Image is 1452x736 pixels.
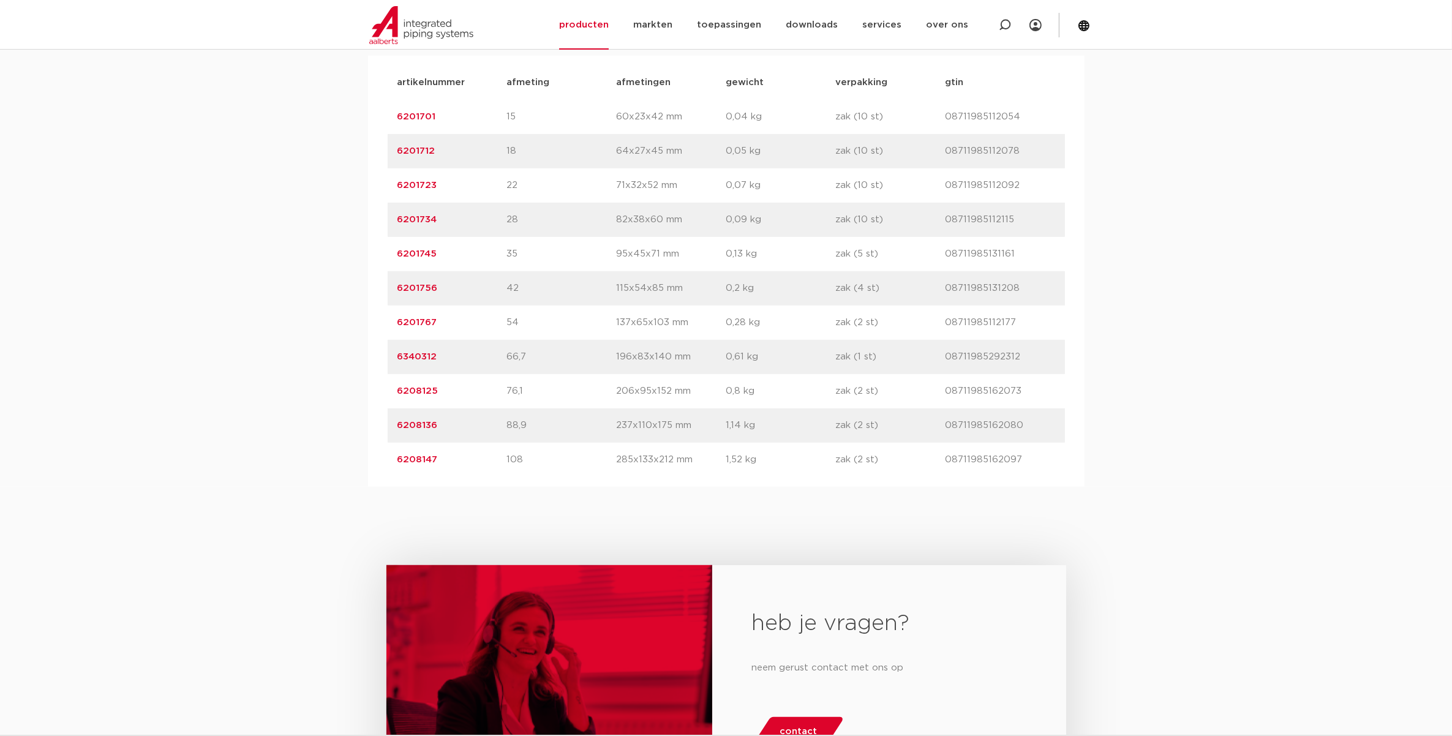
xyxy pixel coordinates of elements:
[617,144,726,159] p: 64x27x45 mm
[726,350,836,364] p: 0,61 kg
[946,452,1055,467] p: 08711985162097
[397,215,437,224] a: 6201734
[397,421,438,430] a: 6208136
[617,178,726,193] p: 71x32x52 mm
[617,75,726,90] p: afmetingen
[617,350,726,364] p: 196x83x140 mm
[946,384,1055,399] p: 08711985162073
[617,384,726,399] p: 206x95x152 mm
[726,452,836,467] p: 1,52 kg
[836,247,946,261] p: zak (5 st)
[397,318,437,327] a: 6201767
[397,75,507,90] p: artikelnummer
[507,384,617,399] p: 76,1
[397,284,438,293] a: 6201756
[507,315,617,330] p: 54
[836,75,946,90] p: verpakking
[946,350,1055,364] p: 08711985292312
[946,281,1055,296] p: 08711985131208
[397,386,438,396] a: 6208125
[617,315,726,330] p: 137x65x103 mm
[726,315,836,330] p: 0,28 kg
[751,658,1026,678] p: neem gerust contact met ons op
[726,384,836,399] p: 0,8 kg
[397,455,438,464] a: 6208147
[507,75,617,90] p: afmeting
[507,212,617,227] p: 28
[507,452,617,467] p: 108
[836,212,946,227] p: zak (10 st)
[836,350,946,364] p: zak (1 st)
[751,609,1026,639] h2: heb je vragen?
[397,352,437,361] a: 6340312
[726,144,836,159] p: 0,05 kg
[946,315,1055,330] p: 08711985112177
[507,144,617,159] p: 18
[397,146,435,156] a: 6201712
[726,418,836,433] p: 1,14 kg
[946,75,1055,90] p: gtin
[617,452,726,467] p: 285x133x212 mm
[836,144,946,159] p: zak (10 st)
[617,418,726,433] p: 237x110x175 mm
[617,212,726,227] p: 82x38x60 mm
[726,75,836,90] p: gewicht
[507,350,617,364] p: 66,7
[507,110,617,124] p: 15
[836,418,946,433] p: zak (2 st)
[726,178,836,193] p: 0,07 kg
[946,247,1055,261] p: 08711985131161
[946,178,1055,193] p: 08711985112092
[726,110,836,124] p: 0,04 kg
[836,110,946,124] p: zak (10 st)
[397,181,437,190] a: 6201723
[836,452,946,467] p: zak (2 st)
[397,249,437,258] a: 6201745
[836,315,946,330] p: zak (2 st)
[507,418,617,433] p: 88,9
[726,247,836,261] p: 0,13 kg
[507,247,617,261] p: 35
[726,212,836,227] p: 0,09 kg
[836,178,946,193] p: zak (10 st)
[726,281,836,296] p: 0,2 kg
[507,281,617,296] p: 42
[946,212,1055,227] p: 08711985112115
[617,110,726,124] p: 60x23x42 mm
[507,178,617,193] p: 22
[617,247,726,261] p: 95x45x71 mm
[946,418,1055,433] p: 08711985162080
[946,144,1055,159] p: 08711985112078
[617,281,726,296] p: 115x54x85 mm
[946,110,1055,124] p: 08711985112054
[836,281,946,296] p: zak (4 st)
[836,384,946,399] p: zak (2 st)
[397,112,436,121] a: 6201701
